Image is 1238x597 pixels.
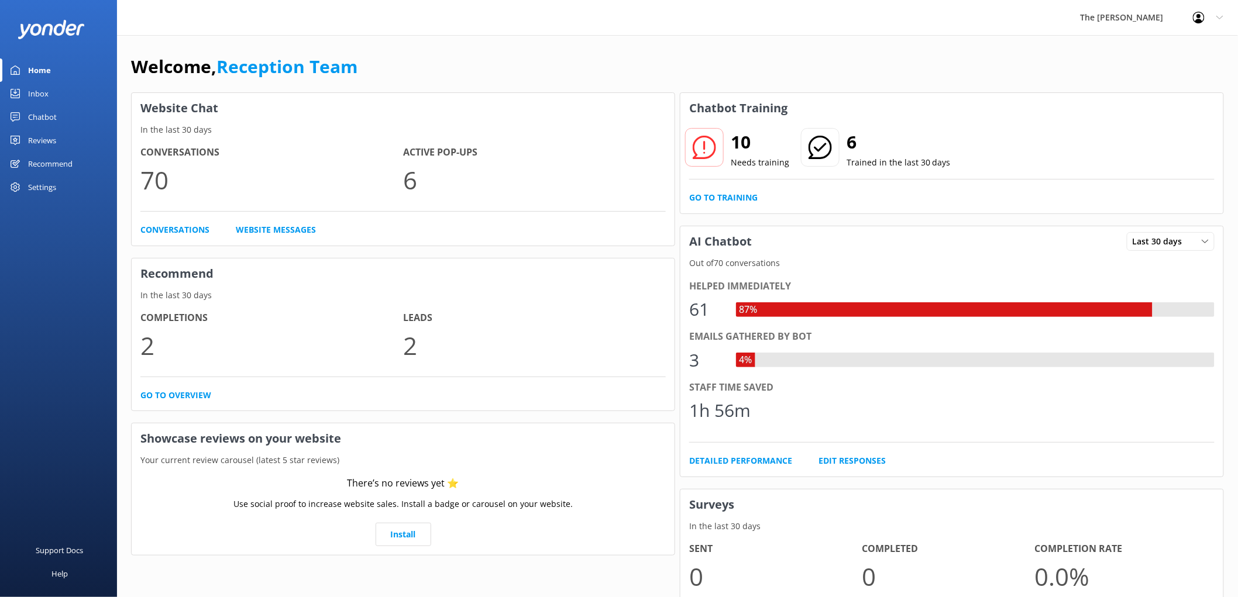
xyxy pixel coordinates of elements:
[132,454,675,467] p: Your current review carousel (latest 5 star reviews)
[132,93,675,123] h3: Website Chat
[403,310,666,326] h4: Leads
[51,562,68,585] div: Help
[680,93,796,123] h3: Chatbot Training
[403,326,666,365] p: 2
[28,129,56,152] div: Reviews
[1035,557,1208,596] p: 0.0 %
[689,541,862,557] h4: Sent
[689,279,1215,294] div: Helped immediately
[376,523,431,546] a: Install
[140,160,403,199] p: 70
[36,539,84,562] div: Support Docs
[862,557,1034,596] p: 0
[140,145,403,160] h4: Conversations
[140,223,209,236] a: Conversations
[403,160,666,199] p: 6
[819,454,886,467] a: Edit Responses
[132,123,675,136] p: In the last 30 days
[28,82,49,105] div: Inbox
[28,152,73,175] div: Recommend
[403,145,666,160] h4: Active Pop-ups
[140,389,211,402] a: Go to overview
[689,454,792,467] a: Detailed Performance
[1133,235,1189,248] span: Last 30 days
[132,258,675,289] h3: Recommend
[140,326,403,365] p: 2
[847,156,951,169] p: Trained in the last 30 days
[862,541,1034,557] h4: Completed
[680,489,1223,520] h3: Surveys
[689,396,751,425] div: 1h 56m
[132,289,675,302] p: In the last 30 days
[736,353,755,368] div: 4%
[731,128,789,156] h2: 10
[18,20,85,39] img: yonder-white-logo.png
[847,128,951,156] h2: 6
[28,105,57,129] div: Chatbot
[140,310,403,326] h4: Completions
[680,257,1223,270] p: Out of 70 conversations
[216,54,357,78] a: Reception Team
[689,295,724,323] div: 61
[689,346,724,374] div: 3
[233,498,573,510] p: Use social proof to increase website sales. Install a badge or carousel on your website.
[689,557,862,596] p: 0
[680,226,761,257] h3: AI Chatbot
[680,520,1223,533] p: In the last 30 days
[28,175,56,199] div: Settings
[132,423,675,454] h3: Showcase reviews on your website
[1035,541,1208,557] h4: Completion Rate
[731,156,789,169] p: Needs training
[131,53,357,81] h1: Welcome,
[236,223,316,236] a: Website Messages
[689,191,758,204] a: Go to Training
[689,329,1215,344] div: Emails gathered by bot
[348,476,459,491] div: There’s no reviews yet ⭐
[689,380,1215,395] div: Staff time saved
[736,302,760,318] div: 87%
[28,58,51,82] div: Home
